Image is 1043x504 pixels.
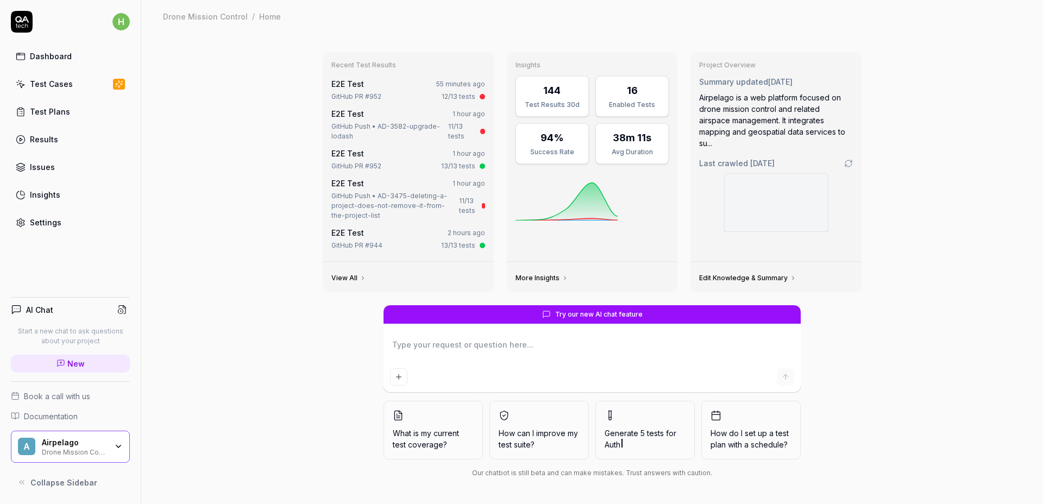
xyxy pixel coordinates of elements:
[523,147,582,157] div: Success Rate
[30,189,60,200] div: Insights
[30,161,55,173] div: Issues
[26,304,53,316] h4: AI Chat
[384,468,801,478] div: Our chatbot is still beta and can make mistakes. Trust answers with caution.
[453,110,485,118] time: 1 hour ago
[11,101,130,122] a: Test Plans
[384,401,483,459] button: What is my current test coverage?
[163,11,248,22] div: Drone Mission Control
[516,61,669,70] h3: Insights
[459,196,477,216] div: 11/13 tests
[11,46,130,67] a: Dashboard
[489,401,589,459] button: How can I improve my test suite?
[24,411,78,422] span: Documentation
[750,159,775,168] time: [DATE]
[436,80,485,88] time: 55 minutes ago
[11,156,130,178] a: Issues
[11,184,130,205] a: Insights
[448,122,476,141] div: 11/13 tests
[11,129,130,150] a: Results
[329,175,487,223] a: E2E Test1 hour agoGitHub Push • AD-3475-deleting-a-project-does-not-remove-it-from-the-project-li...
[448,229,485,237] time: 2 hours ago
[329,76,487,104] a: E2E Test55 minutes agoGitHub PR #95212/13 tests
[42,438,107,448] div: Airpelago
[11,212,130,233] a: Settings
[331,109,364,118] a: E2E Test
[30,477,97,488] span: Collapse Sidebar
[112,11,130,33] button: h
[701,401,801,459] button: How do I set up a test plan with a schedule?
[699,92,853,149] div: Airpelago is a web platform focused on drone mission control and related airspace management. It ...
[30,51,72,62] div: Dashboard
[499,427,580,450] span: How can I improve my test suite?
[331,179,364,188] a: E2E Test
[627,83,638,98] div: 16
[442,92,475,102] div: 12/13 tests
[30,78,73,90] div: Test Cases
[331,191,455,220] div: GitHub Push • AD-3475-deleting-a-project-does-not-remove-it-from-the-project-list
[605,440,620,449] span: Auth
[67,358,85,369] span: New
[252,11,255,22] div: /
[11,411,130,422] a: Documentation
[30,106,70,117] div: Test Plans
[699,61,853,70] h3: Project Overview
[112,13,130,30] span: h
[602,100,662,110] div: Enabled Tests
[331,92,381,102] div: GitHub PR #952
[699,274,796,282] a: Edit Knowledge & Summary
[30,217,61,228] div: Settings
[18,438,35,455] span: A
[699,157,775,169] span: Last crawled
[453,179,485,187] time: 1 hour ago
[441,241,475,250] div: 13/13 tests
[24,390,90,402] span: Book a call with us
[11,431,130,463] button: AAirpelagoDrone Mission Control
[613,130,651,145] div: 38m 11s
[844,159,853,168] a: Go to crawling settings
[259,11,281,22] div: Home
[331,122,444,141] div: GitHub Push • AD-3582-upgrade-lodash
[11,471,130,493] button: Collapse Sidebar
[393,427,474,450] span: What is my current test coverage?
[453,149,485,157] time: 1 hour ago
[605,427,686,450] span: Generate 5 tests for
[523,100,582,110] div: Test Results 30d
[555,310,643,319] span: Try our new AI chat feature
[699,77,768,86] span: Summary updated
[711,427,791,450] span: How do I set up a test plan with a schedule?
[725,174,828,231] img: Screenshot
[42,447,107,456] div: Drone Mission Control
[541,130,564,145] div: 94%
[11,355,130,373] a: New
[331,149,364,158] a: E2E Test
[329,106,487,143] a: E2E Test1 hour agoGitHub Push • AD-3582-upgrade-lodash11/13 tests
[441,161,475,171] div: 13/13 tests
[331,274,366,282] a: View All
[11,390,130,402] a: Book a call with us
[595,401,695,459] button: Generate 5 tests forAuth
[543,83,561,98] div: 144
[390,368,407,386] button: Add attachment
[331,61,485,70] h3: Recent Test Results
[11,73,130,94] a: Test Cases
[516,274,568,282] a: More Insights
[768,77,793,86] time: [DATE]
[329,225,487,253] a: E2E Test2 hours agoGitHub PR #94413/13 tests
[602,147,662,157] div: Avg Duration
[331,241,382,250] div: GitHub PR #944
[30,134,58,145] div: Results
[331,79,364,89] a: E2E Test
[11,326,130,346] p: Start a new chat to ask questions about your project
[331,228,364,237] a: E2E Test
[331,161,381,171] div: GitHub PR #952
[329,146,487,173] a: E2E Test1 hour agoGitHub PR #95213/13 tests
